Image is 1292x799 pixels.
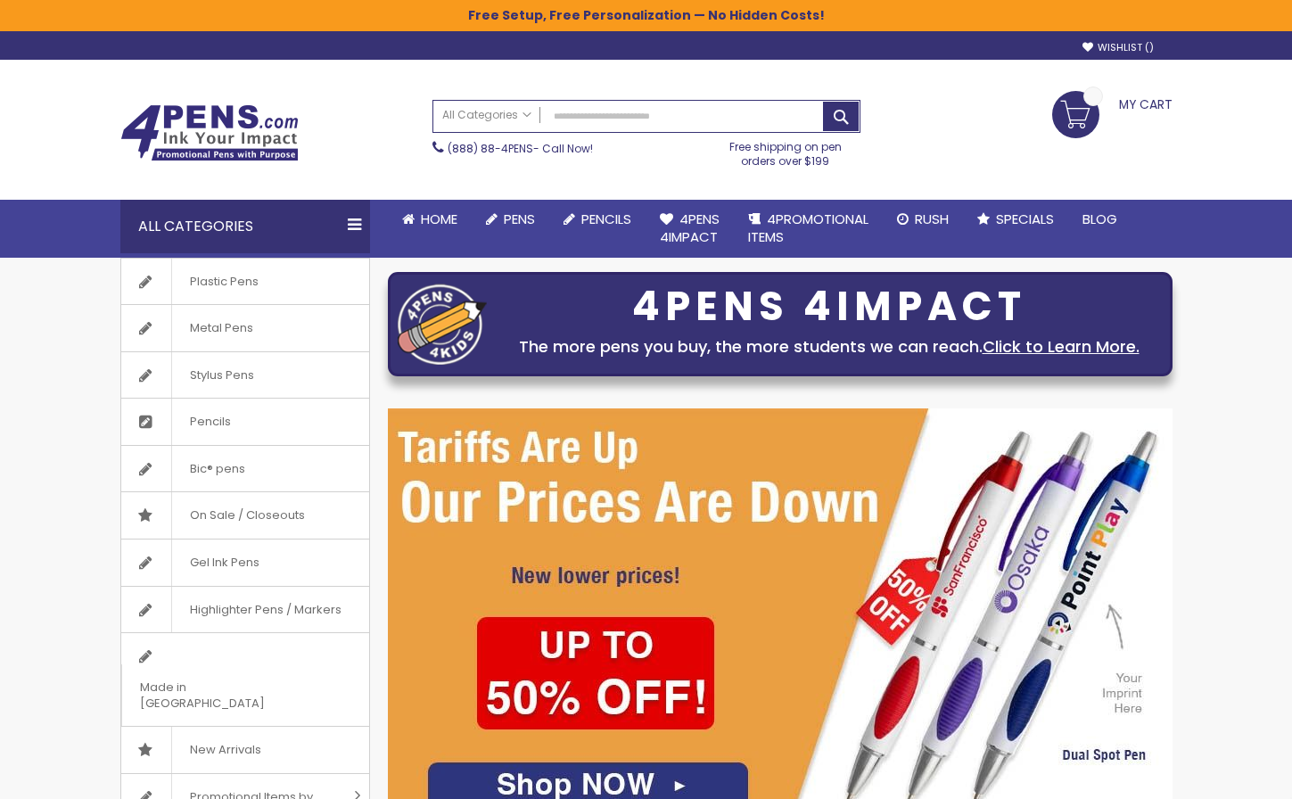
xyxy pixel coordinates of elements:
span: Pencils [581,210,631,228]
span: Gel Ink Pens [171,540,277,586]
span: Stylus Pens [171,352,272,399]
a: Gel Ink Pens [121,540,369,586]
a: 4Pens4impact [646,200,734,258]
span: Bic® pens [171,446,263,492]
span: Specials [996,210,1054,228]
img: 4Pens Custom Pens and Promotional Products [120,104,299,161]
a: Metal Pens [121,305,369,351]
a: Specials [963,200,1068,239]
img: four_pen_logo.png [398,284,487,365]
span: Metal Pens [171,305,271,351]
a: Pencils [121,399,369,445]
a: New Arrivals [121,727,369,773]
a: All Categories [433,101,540,130]
a: (888) 88-4PENS [448,141,533,156]
div: All Categories [120,200,370,253]
a: Pencils [549,200,646,239]
span: Rush [915,210,949,228]
div: 4PENS 4IMPACT [496,288,1163,325]
a: 4PROMOTIONALITEMS [734,200,883,258]
a: Home [388,200,472,239]
a: Blog [1068,200,1132,239]
a: On Sale / Closeouts [121,492,369,539]
span: 4Pens 4impact [660,210,720,246]
a: Click to Learn More. [983,335,1140,358]
a: Plastic Pens [121,259,369,305]
span: Plastic Pens [171,259,276,305]
div: Free shipping on pen orders over $199 [711,133,860,169]
div: The more pens you buy, the more students we can reach. [496,334,1163,359]
a: Stylus Pens [121,352,369,399]
span: Pencils [171,399,249,445]
span: On Sale / Closeouts [171,492,323,539]
a: Bic® pens [121,446,369,492]
span: Pens [504,210,535,228]
a: Rush [883,200,963,239]
a: Highlighter Pens / Markers [121,587,369,633]
span: Home [421,210,457,228]
a: Pens [472,200,549,239]
span: Blog [1082,210,1117,228]
span: Highlighter Pens / Markers [171,587,359,633]
a: Wishlist [1082,41,1154,54]
span: All Categories [442,108,531,122]
span: New Arrivals [171,727,279,773]
span: 4PROMOTIONAL ITEMS [748,210,868,246]
span: - Call Now! [448,141,593,156]
span: Made in [GEOGRAPHIC_DATA] [121,664,325,726]
a: Made in [GEOGRAPHIC_DATA] [121,633,369,726]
